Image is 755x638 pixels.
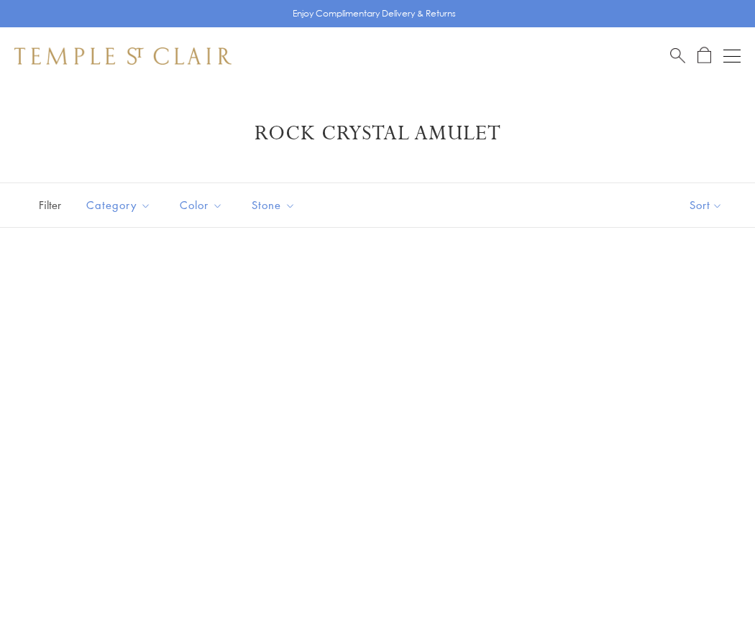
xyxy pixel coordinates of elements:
[79,196,162,214] span: Category
[75,189,162,221] button: Category
[293,6,456,21] p: Enjoy Complimentary Delivery & Returns
[14,47,232,65] img: Temple St. Clair
[657,183,755,227] button: Show sort by
[241,189,306,221] button: Stone
[173,196,234,214] span: Color
[697,47,711,65] a: Open Shopping Bag
[723,47,741,65] button: Open navigation
[36,121,719,147] h1: Rock Crystal Amulet
[670,47,685,65] a: Search
[244,196,306,214] span: Stone
[169,189,234,221] button: Color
